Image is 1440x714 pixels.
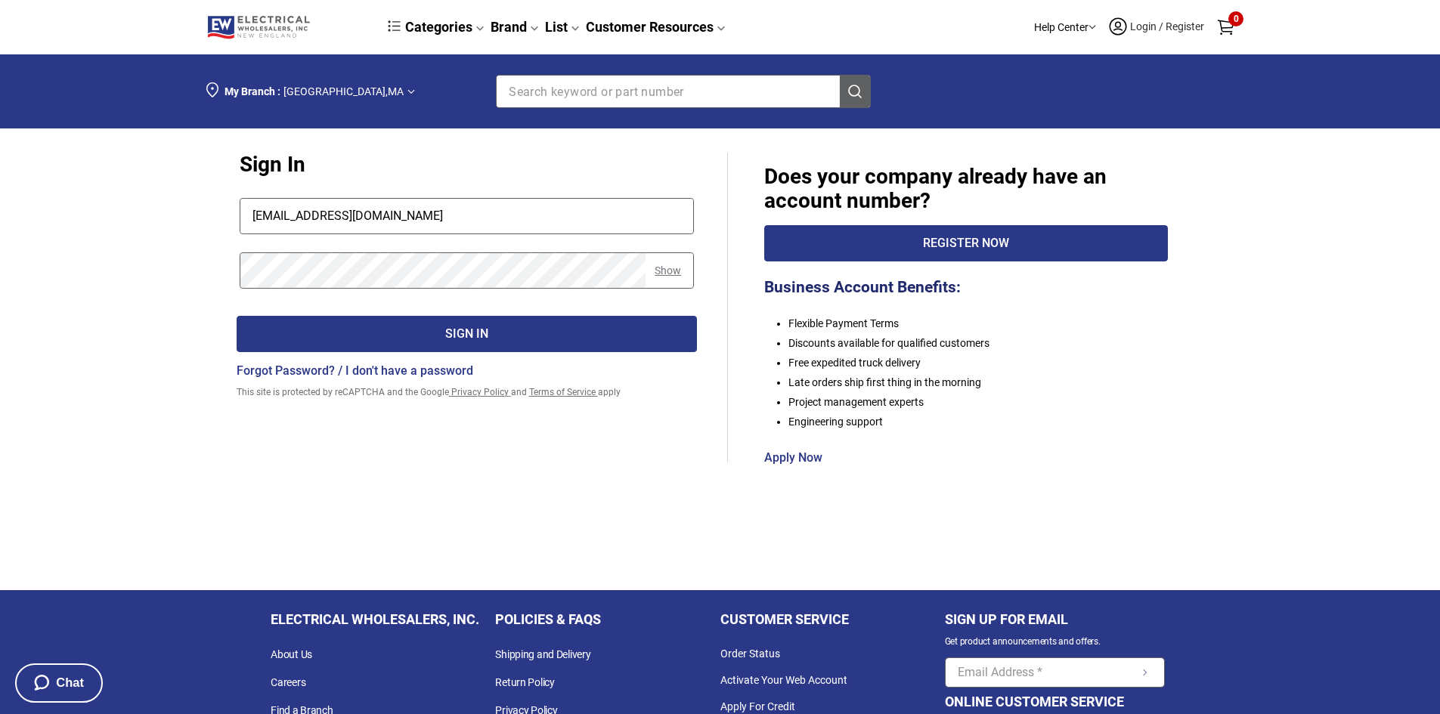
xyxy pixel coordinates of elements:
li: Project management experts [788,392,1143,412]
a: Terms of Service [529,387,598,397]
p: SIGN UP FOR EMAIL [945,605,1068,633]
li: Late orders ship first thing in the morning [788,372,1143,392]
input: Email Address [240,199,694,233]
a: Careers [271,669,495,697]
p: POLICIES & FAQS [495,605,601,633]
span: 0 [1228,11,1243,26]
p: CUSTOMER SERVICE [720,605,849,633]
p: ELECTRICAL WHOLESALERS, INC. [271,605,479,633]
a: Login / Register [1107,16,1206,39]
span: [GEOGRAPHIC_DATA] , MA [283,85,404,97]
div: Section row [206,66,895,117]
input: Show [240,253,646,288]
li: Engineering support [788,412,1143,431]
span: Show [655,264,681,277]
img: Arrow [407,89,415,94]
input: Clear search fieldSearch Products [497,76,816,107]
a: Shipping and Delivery [495,641,720,669]
li: Free expedited truck delivery [788,353,1143,372]
p: Activate Your Web Account [720,667,945,694]
a: Return Policy [495,669,720,697]
a: List [545,19,580,35]
div: Register Now [765,234,1166,253]
a: About Us [271,641,495,669]
button: Search Products [840,76,870,107]
div: Sign In [237,325,697,344]
p: Order Status [720,641,945,667]
a: Apply Now [764,450,822,465]
input: Newsletter Signup Submit [946,658,1132,687]
a: Privacy Policy [449,387,511,397]
button: Chat [15,663,103,703]
div: Section row [945,605,1165,688]
div: Section row [206,66,1234,117]
img: Logo [206,14,316,40]
span: Chat [56,675,84,690]
div: Help Center [1034,9,1096,46]
a: Forgot Password? / I don't have a password [237,363,473,378]
a: Logo [206,14,361,40]
p: Get product announcements and offers. [945,633,1101,650]
li: Flexible Payment Terms [788,314,1143,333]
span: My Branch : [225,85,280,97]
p: Help Center [1034,20,1089,36]
button: Sign In [237,316,698,352]
div: Sign In [237,153,698,177]
div: Does your company already have an account number? [764,165,1167,213]
div: Business Account Benefits: [764,278,1046,296]
img: dcb64e45f5418a636573a8ace67a09fc.svg [388,20,401,32]
div: Section row [823,9,1234,46]
a: Brand [491,19,539,35]
a: Categories [388,19,485,35]
a: Customer Resources [586,19,726,35]
span: Login / Register [1129,20,1206,32]
button: Newsletter Signup Submit [1138,658,1152,687]
label: This site is protected by reCAPTCHA and the Google and apply [237,388,621,398]
button: Register Now [764,225,1167,261]
li: Discounts available for qualified customers [788,333,1143,353]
